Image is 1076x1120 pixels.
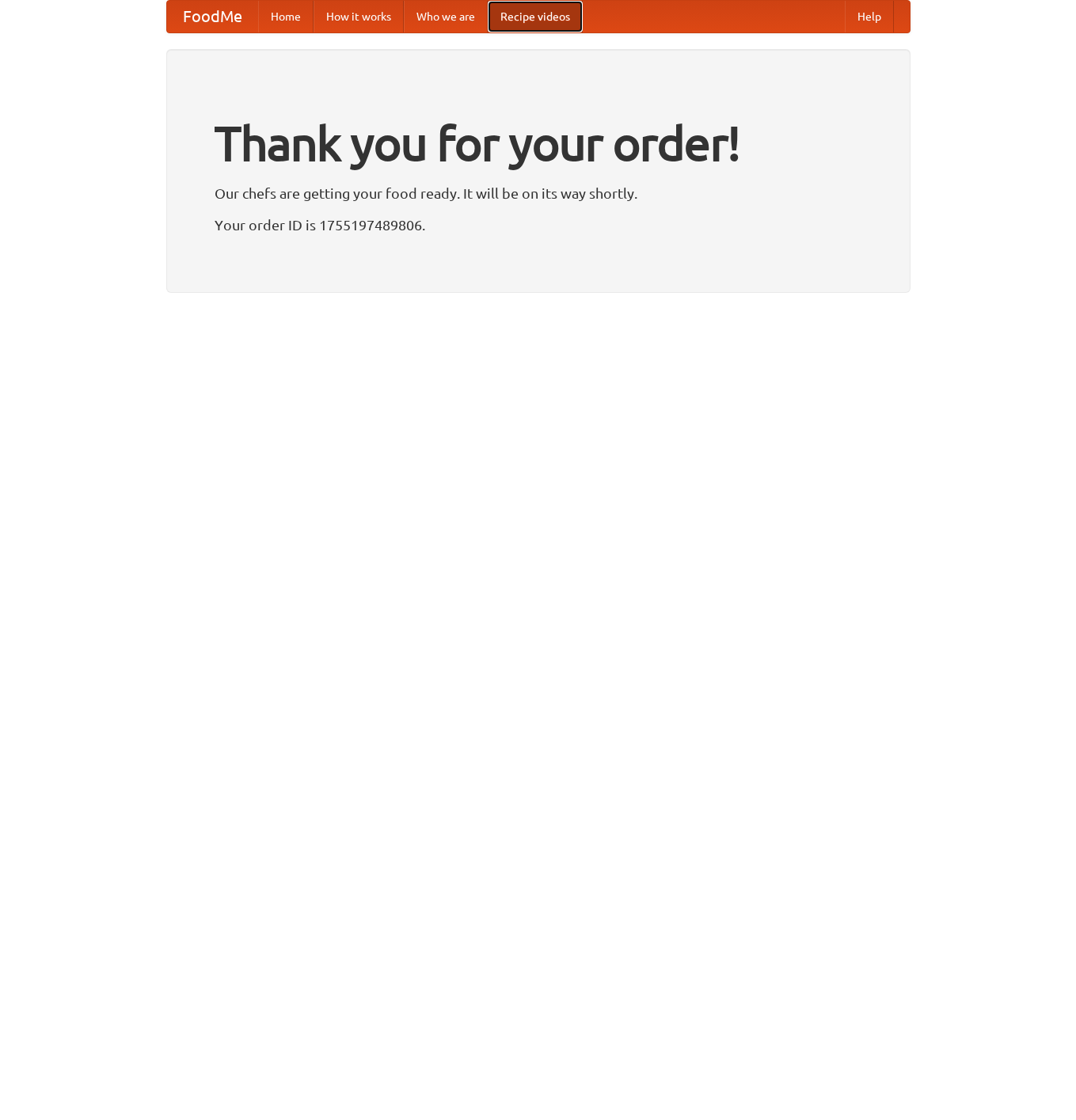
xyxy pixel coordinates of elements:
[404,1,488,32] a: Who we are
[258,1,314,32] a: Home
[845,1,894,32] a: Help
[215,213,862,237] p: Your order ID is 1755197489806.
[488,1,583,32] a: Recipe videos
[167,1,258,32] a: FoodMe
[314,1,404,32] a: How it works
[215,105,862,181] h1: Thank you for your order!
[215,181,862,205] p: Our chefs are getting your food ready. It will be on its way shortly.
